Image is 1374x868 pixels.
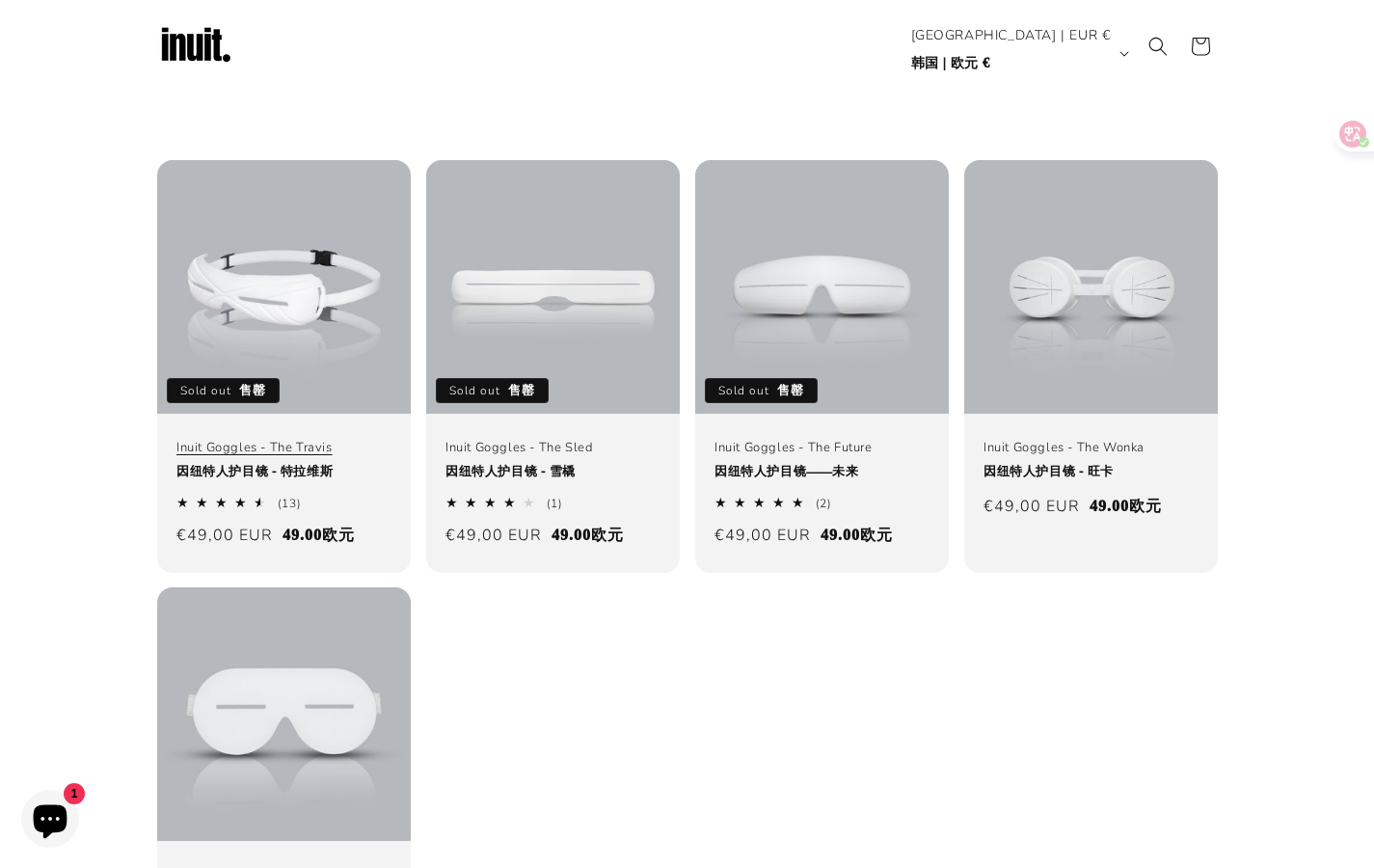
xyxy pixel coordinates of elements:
inbox-online-store-chat: Shopify online store chat [15,790,85,853]
a: Inuit Goggles - The Future因纽特人护目镜——未来 [714,440,929,488]
font: 韩国 | 欧元 € [911,56,990,70]
img: Inuit Logo [157,8,234,85]
a: Inuit Goggles - The Sled因纽特人护目镜 - 雪橇 [445,440,660,488]
button: [GEOGRAPHIC_DATA] | EUR €韩国 | 欧元 € [900,35,1137,71]
a: Inuit Goggles - The Wonka因纽特人护目镜 - 旺卡 [983,440,1199,488]
span: [GEOGRAPHIC_DATA] | EUR € [911,25,1111,81]
a: Inuit Goggles - The Travis因纽特人护目镜 - 特拉维斯 [176,440,391,488]
summary: Search [1137,25,1179,68]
